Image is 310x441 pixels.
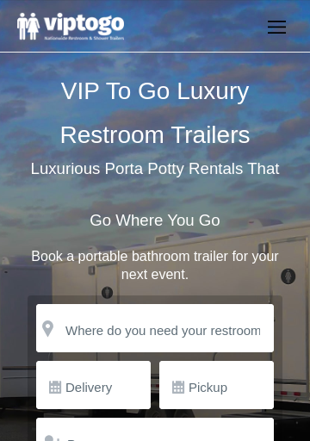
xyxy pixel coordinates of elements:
button: Live Chat [241,372,310,441]
span: VIP To Go Luxury Restroom Trailers [60,78,251,148]
input: Pickup [159,361,274,409]
input: Delivery [36,361,151,409]
input: Where do you need your restroom? [36,304,274,352]
span: Luxurious Porta Potty Rentals That Go Where You Go [31,159,280,229]
span: Book a portable bathroom trailer for your next event. [31,249,278,282]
